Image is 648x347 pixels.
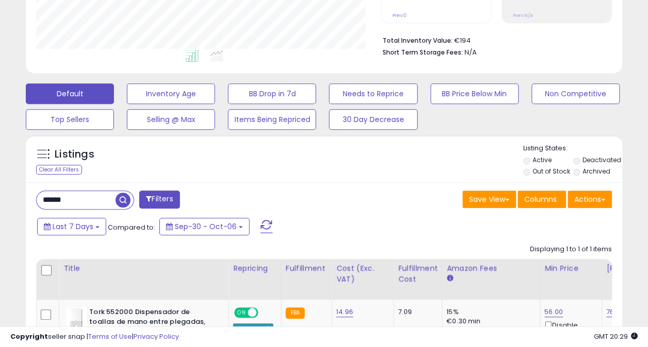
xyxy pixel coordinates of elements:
div: Cost (Exc. VAT) [336,263,389,285]
a: 14.96 [336,307,353,317]
strong: Copyright [10,332,48,341]
a: 76.67 [606,307,624,317]
div: Min Price [544,263,597,274]
span: N/A [464,47,477,57]
div: €0.30 min [446,317,532,326]
span: Last 7 Days [53,221,93,232]
div: 7.09 [398,307,434,317]
button: Filters [139,190,179,209]
a: Terms of Use [88,332,132,341]
p: Listing States: [523,144,622,153]
button: Sep-30 - Oct-06 [159,218,250,235]
a: Privacy Policy [134,332,179,341]
div: Fulfillment [286,263,327,274]
div: Amazon Fees [446,263,536,274]
button: Items Being Repriced [228,109,316,130]
button: BB Drop in 7d [228,83,316,104]
span: OFF [257,308,273,317]
img: 21Vra7HXg+L._SL40_.jpg [66,307,87,328]
b: Total Inventory Value: [383,36,453,45]
li: €194 [383,33,604,46]
button: Inventory Age [127,83,215,104]
div: Title [63,263,224,274]
button: Save View [462,190,516,208]
label: Deactivated [583,155,621,164]
button: Non Competitive [531,83,620,104]
div: Repricing [233,263,277,274]
label: Archived [583,167,610,176]
button: BB Price Below Min [430,83,519,104]
small: FBA [286,307,305,319]
label: Active [533,155,552,164]
span: Compared to: [108,222,155,232]
button: 30 Day Decrease [329,109,417,130]
button: Default [26,83,114,104]
span: Columns [524,194,557,204]
a: 56.00 [544,307,563,317]
div: Displaying 1 to 1 of 1 items [530,245,612,254]
button: Needs to Reprice [329,83,417,104]
span: Sep-30 - Oct-06 [175,221,237,232]
button: Selling @ Max [127,109,215,130]
span: ON [235,308,248,317]
b: Short Term Storage Fees: [383,48,463,57]
div: Clear All Filters [36,165,82,175]
button: Top Sellers [26,109,114,130]
button: Columns [518,190,566,208]
label: Out of Stock [533,167,570,176]
small: Prev: N/A [513,12,533,19]
button: Last 7 Days [37,218,106,235]
div: 15% [446,307,532,317]
small: Amazon Fees. [446,274,453,283]
div: Fulfillment Cost [398,263,438,285]
span: 2025-10-14 20:29 GMT [594,332,638,341]
div: seller snap | | [10,332,179,342]
small: Prev: 0 [392,12,407,19]
button: Actions [568,190,612,208]
h5: Listings [55,147,94,162]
